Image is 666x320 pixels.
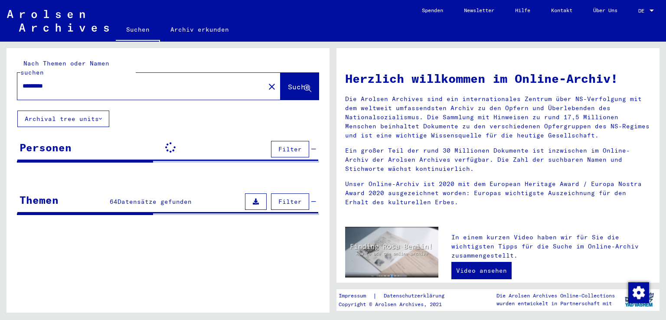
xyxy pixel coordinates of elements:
span: Filter [278,198,302,206]
a: Archiv erkunden [160,19,239,40]
p: Ein großer Teil der rund 30 Millionen Dokumente ist inzwischen im Online-Archiv der Arolsen Archi... [345,146,651,173]
p: Copyright © Arolsen Archives, 2021 [339,300,455,308]
span: Datensätze gefunden [118,198,192,206]
a: Suchen [116,19,160,42]
span: 64 [110,198,118,206]
img: yv_logo.png [623,289,656,310]
p: Unser Online-Archiv ist 2020 mit dem European Heritage Award / Europa Nostra Award 2020 ausgezeic... [345,180,651,207]
span: Filter [278,145,302,153]
p: wurden entwickelt in Partnerschaft mit [496,300,615,307]
mat-label: Nach Themen oder Namen suchen [20,59,109,76]
button: Filter [271,141,309,157]
button: Clear [263,78,281,95]
mat-icon: close [267,82,277,92]
img: video.jpg [345,227,438,278]
button: Archival tree units [17,111,109,127]
a: Impressum [339,291,373,300]
p: Die Arolsen Archives sind ein internationales Zentrum über NS-Verfolgung mit dem weltweit umfasse... [345,95,651,140]
p: In einem kurzen Video haben wir für Sie die wichtigsten Tipps für die Suche im Online-Archiv zusa... [451,233,651,260]
h1: Herzlich willkommen im Online-Archiv! [345,69,651,88]
span: Suche [288,82,310,91]
div: | [339,291,455,300]
span: DE [638,8,648,14]
div: Personen [20,140,72,155]
a: Video ansehen [451,262,512,279]
p: Die Arolsen Archives Online-Collections [496,292,615,300]
button: Suche [281,73,319,100]
img: Arolsen_neg.svg [7,10,109,32]
a: Datenschutzerklärung [377,291,455,300]
button: Filter [271,193,309,210]
img: Zustimmung ändern [628,282,649,303]
div: Themen [20,192,59,208]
